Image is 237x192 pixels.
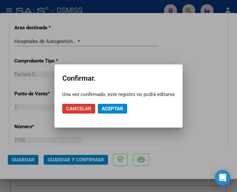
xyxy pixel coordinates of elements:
div: Open Intercom Messenger [215,170,230,185]
span: Aceptar [102,106,123,112]
button: Cancelar [62,104,95,114]
div: Una vez confirmado, este registro no podrá editarse [62,91,175,98]
span: Cancelar [66,106,91,112]
h2: Confirmar. [62,72,175,85]
button: Aceptar [98,104,127,114]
